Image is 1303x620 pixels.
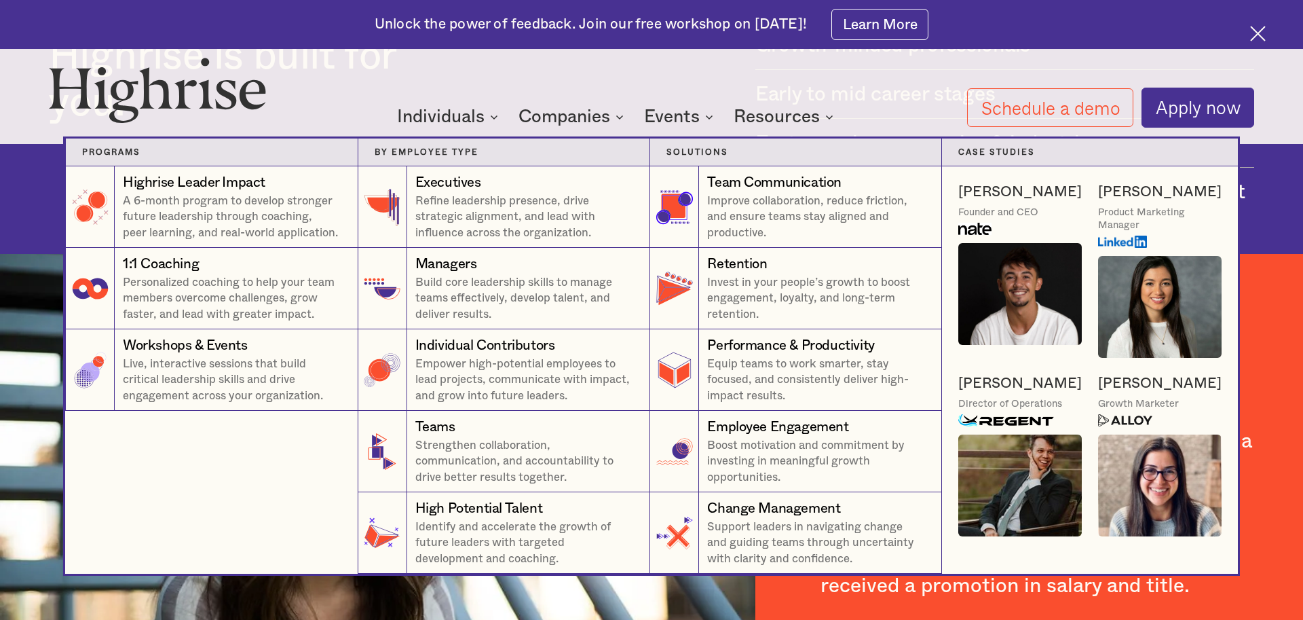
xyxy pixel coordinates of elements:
a: RetentionInvest in your people’s growth to boost engagement, loyalty, and long-term retention. [649,248,942,329]
strong: Case Studies [958,148,1035,156]
a: 1:1 CoachingPersonalized coaching to help your team members overcome challenges, grow faster, and... [65,248,358,329]
img: Cross icon [1250,26,1266,41]
div: Growth Marketer [1098,397,1179,410]
a: Workshops & EventsLive, interactive sessions that build critical leadership skills and drive enga... [65,329,358,411]
strong: By Employee Type [375,148,478,156]
p: A 6-month program to develop stronger future leadership through coaching, peer learning, and real... [123,193,341,241]
a: Apply now [1141,88,1254,127]
p: Improve collaboration, reduce friction, and ensure teams stay aligned and productive. [707,193,925,241]
p: Support leaders in navigating change and guiding teams through uncertainty with clarity and confi... [707,519,925,567]
a: Learn More [831,9,928,39]
a: Performance & ProductivityEquip teams to work smarter, stay focused, and consistently deliver hig... [649,329,942,411]
p: Strengthen collaboration, communication, and accountability to drive better results together. [415,437,634,486]
nav: Companies [244,106,1059,574]
div: Teams [415,418,455,437]
div: Executives [415,173,481,193]
p: Identify and accelerate the growth of future leaders with targeted development and coaching. [415,519,634,567]
a: TeamsStrengthen collaboration, communication, and accountability to drive better results together. [358,411,650,492]
a: Team CommunicationImprove collaboration, reduce friction, and ensure teams stay aligned and produ... [649,166,942,248]
div: 1:1 Coaching [123,255,199,274]
strong: Programs [82,148,140,156]
div: Performance & Productivity [707,336,874,356]
a: Individual ContributorsEmpower high-potential employees to lead projects, communicate with impact... [358,329,650,411]
div: Unlock the power of feedback. Join our free workshop on [DATE]! [375,15,807,35]
div: Product Marketing Manager [1098,206,1222,232]
div: Workshops & Events [123,336,248,356]
a: Change ManagementSupport leaders in navigating change and guiding teams through uncertainty with ... [649,492,942,574]
div: Individual Contributors [415,336,555,356]
a: [PERSON_NAME] [1098,374,1222,393]
p: Refine leadership presence, drive strategic alignment, and lead with influence across the organiz... [415,193,634,241]
div: Highrise Leader Impact [123,173,265,193]
p: Empower high-potential employees to lead projects, communicate with impact, and grow into future ... [415,356,634,404]
a: [PERSON_NAME] [1098,183,1222,202]
a: ExecutivesRefine leadership presence, drive strategic alignment, and lead with influence across t... [358,166,650,248]
a: ManagersBuild core leadership skills to manage teams effectively, develop talent, and deliver res... [358,248,650,329]
div: Retention [707,255,767,274]
a: Employee EngagementBoost motivation and commitment by investing in meaningful growth opportunities. [649,411,942,492]
div: Director of Operations [958,397,1062,410]
div: Employee Engagement [707,418,848,437]
img: Highrise logo [49,57,267,123]
div: Founder and CEO [958,206,1038,219]
a: [PERSON_NAME] [958,374,1082,393]
p: Personalized coaching to help your team members overcome challenges, grow faster, and lead with g... [123,274,341,323]
p: Build core leadership skills to manage teams effectively, develop talent, and deliver results. [415,274,634,323]
p: Equip teams to work smarter, stay focused, and consistently deliver high-impact results. [707,356,925,404]
div: Managers [415,255,477,274]
div: High Potential Talent [415,499,542,519]
a: Schedule a demo [967,88,1133,128]
p: Boost motivation and commitment by investing in meaningful growth opportunities. [707,437,925,486]
a: Highrise Leader ImpactA 6-month program to develop stronger future leadership through coaching, p... [65,166,358,248]
strong: Solutions [666,148,728,156]
div: Team Communication [707,173,842,193]
p: Live, interactive sessions that build critical leadership skills and drive engagement across your... [123,356,341,404]
div: Change Management [707,499,840,519]
a: [PERSON_NAME] [958,183,1082,202]
p: Invest in your people’s growth to boost engagement, loyalty, and long-term retention. [707,274,925,323]
a: High Potential TalentIdentify and accelerate the growth of future leaders with targeted developme... [358,492,650,574]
